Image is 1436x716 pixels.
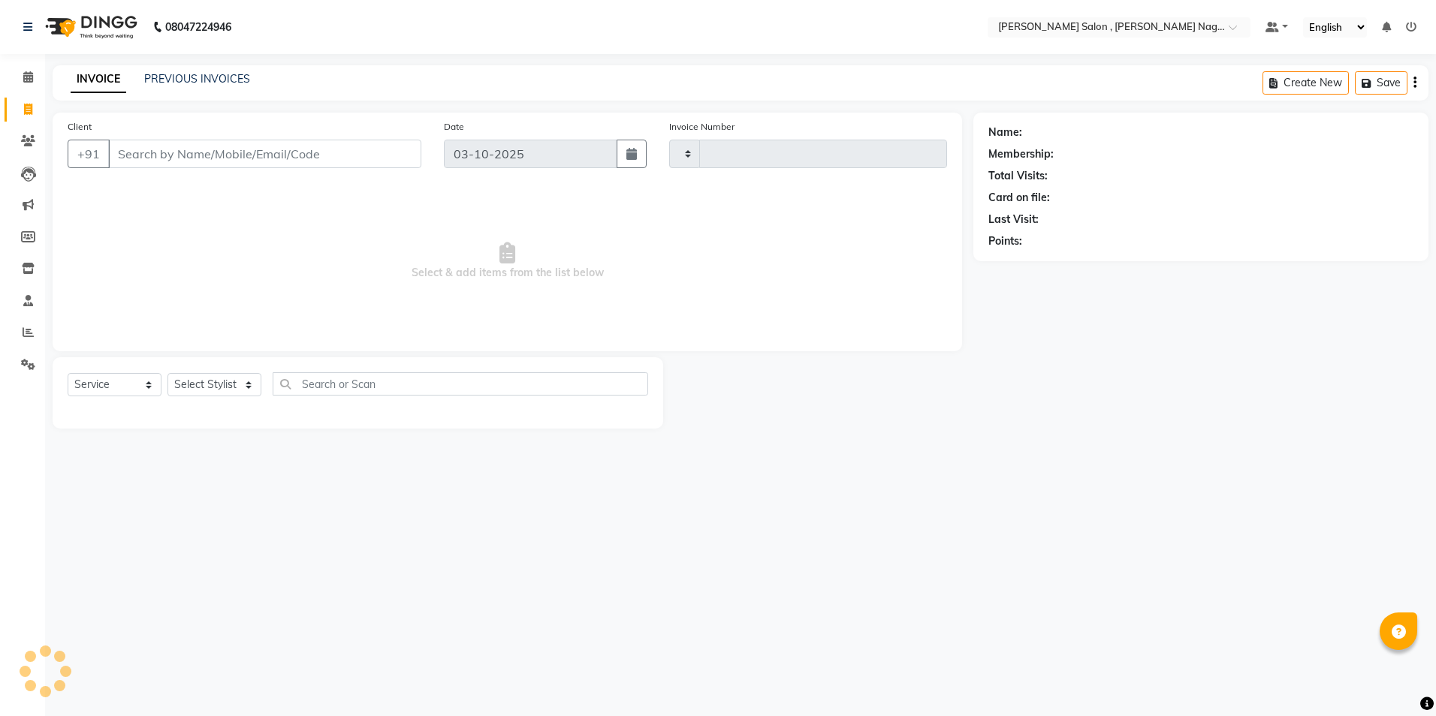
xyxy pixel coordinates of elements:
button: Save [1355,71,1407,95]
input: Search or Scan [273,372,648,396]
div: Total Visits: [988,168,1048,184]
div: Membership: [988,146,1054,162]
img: logo [38,6,141,48]
button: +91 [68,140,110,168]
div: Points: [988,233,1022,249]
a: INVOICE [71,66,126,93]
button: Create New [1263,71,1349,95]
label: Invoice Number [669,120,735,134]
label: Date [444,120,464,134]
div: Card on file: [988,190,1050,206]
div: Name: [988,125,1022,140]
a: PREVIOUS INVOICES [144,72,250,86]
div: Last Visit: [988,212,1039,227]
span: Select & add items from the list below [68,186,947,336]
input: Search by Name/Mobile/Email/Code [108,140,421,168]
b: 08047224946 [165,6,231,48]
label: Client [68,120,92,134]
